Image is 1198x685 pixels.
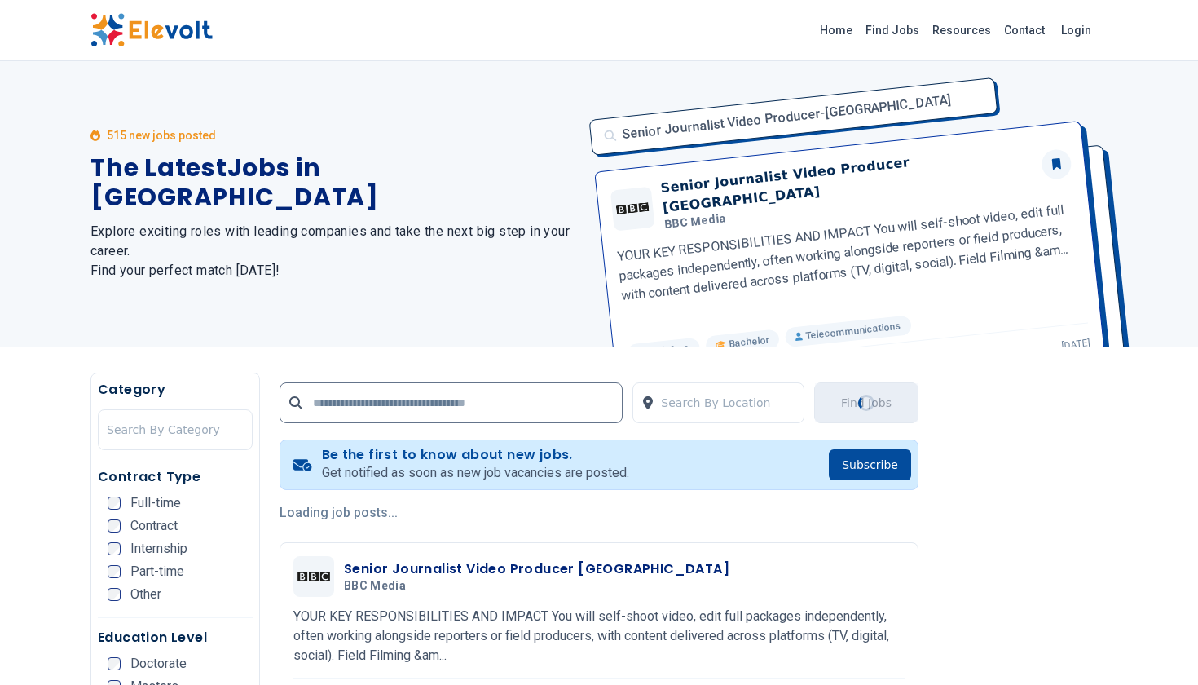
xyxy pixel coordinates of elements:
[98,467,253,487] h5: Contract Type
[829,449,911,480] button: Subscribe
[130,542,187,555] span: Internship
[859,17,926,43] a: Find Jobs
[293,607,905,665] p: YOUR KEY RESPONSIBILITIES AND IMPACT You will self-shoot video, edit full packages independently,...
[322,463,629,483] p: Get notified as soon as new job vacancies are posted.
[130,519,178,533] span: Contract
[98,628,253,647] h5: Education Level
[107,127,216,144] p: 515 new jobs posted
[998,17,1051,43] a: Contact
[108,588,121,601] input: Other
[344,559,729,579] h3: Senior Journalist Video Producer [GEOGRAPHIC_DATA]
[344,579,406,594] span: BBC Media
[1051,14,1101,46] a: Login
[322,447,629,463] h4: Be the first to know about new jobs.
[280,503,918,523] p: Loading job posts...
[98,380,253,400] h5: Category
[814,382,918,423] button: Find JobsLoading...
[297,572,330,581] img: BBC Media
[108,542,121,555] input: Internship
[130,565,184,578] span: Part-time
[108,565,121,578] input: Part-time
[108,657,121,670] input: Doctorate
[130,657,187,670] span: Doctorate
[108,519,121,533] input: Contract
[108,497,121,510] input: Full-time
[130,497,181,510] span: Full-time
[926,17,998,43] a: Resources
[90,153,579,212] h1: The Latest Jobs in [GEOGRAPHIC_DATA]
[130,588,161,601] span: Other
[90,13,213,47] img: Elevolt
[813,17,859,43] a: Home
[90,222,579,281] h2: Explore exciting roles with leading companies and take the next big step in your career. Find you...
[857,393,877,413] div: Loading...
